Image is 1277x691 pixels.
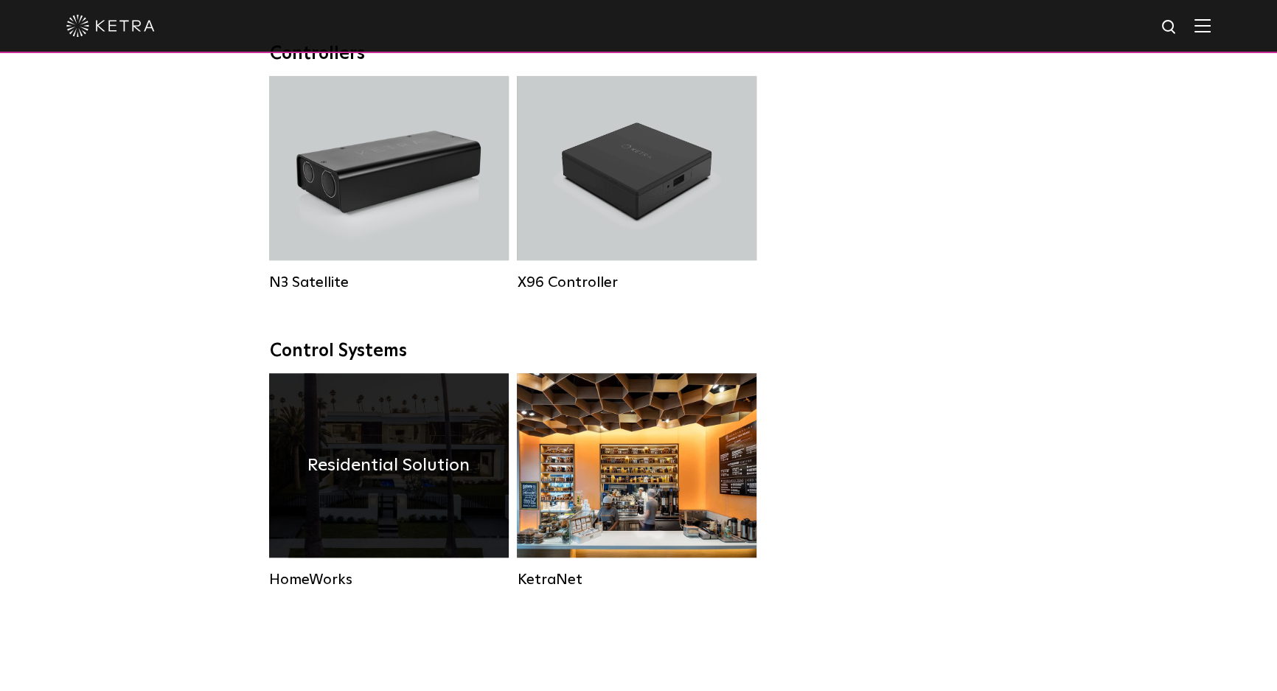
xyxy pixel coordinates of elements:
div: N3 Satellite [269,274,509,291]
div: HomeWorks [269,571,509,588]
a: KetraNet Legacy System [517,373,756,588]
h4: Residential Solution [307,451,470,479]
div: KetraNet [517,571,756,588]
div: X96 Controller [517,274,756,291]
img: ketra-logo-2019-white [66,15,155,37]
img: Hamburger%20Nav.svg [1194,18,1211,32]
a: HomeWorks Residential Solution [269,373,509,588]
a: X96 Controller X96 Controller [517,76,756,291]
a: N3 Satellite N3 Satellite [269,76,509,291]
img: search icon [1161,18,1179,37]
div: Controllers [270,44,1007,65]
div: Control Systems [270,341,1007,362]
